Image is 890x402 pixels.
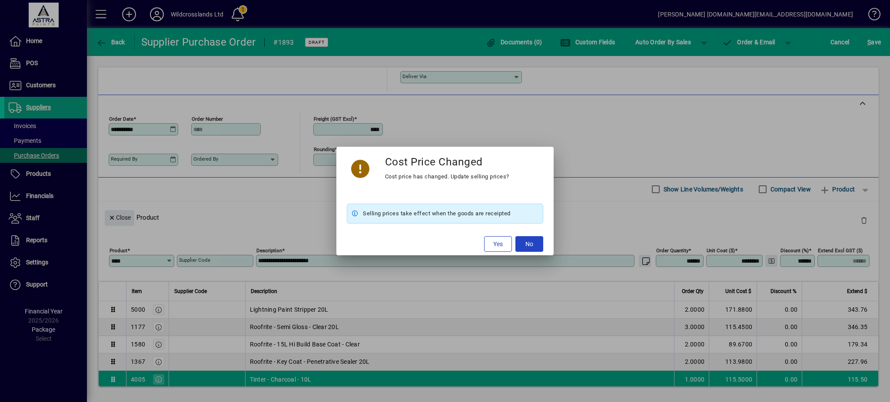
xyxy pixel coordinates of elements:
div: Cost price has changed. Update selling prices? [385,171,509,182]
span: Selling prices take effect when the goods are receipted [363,208,511,219]
button: No [515,236,543,252]
button: Yes [484,236,512,252]
h3: Cost Price Changed [385,155,483,168]
span: No [525,240,533,249]
span: Yes [493,240,503,249]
